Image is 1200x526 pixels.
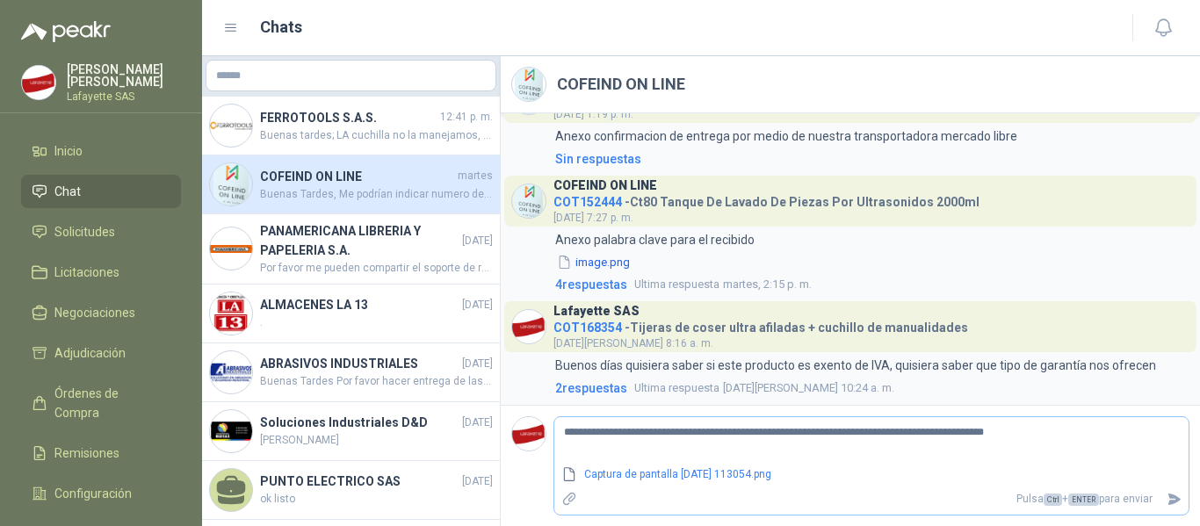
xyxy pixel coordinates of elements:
[554,484,584,515] label: Adjuntar archivos
[260,15,302,40] h1: Chats
[555,230,755,249] p: Anexo palabra clave para el recibido
[260,186,493,203] span: Buenas Tardes, Me podrían indicar numero de guía con la cual envían el material
[260,167,454,186] h4: COFEIND ON LINE
[1044,494,1062,506] span: Ctrl
[555,126,1017,146] p: Anexo confirmacion de entrega por medio de nuestra transportadora mercado libre
[512,184,546,218] img: Company Logo
[553,316,968,333] h4: - Tijeras de coser ultra afiladas + cuchillo de manualidades
[555,378,627,398] span: 2 respuesta s
[202,97,500,155] a: Company LogoFERROTOOLS S.A.S.12:41 p. m.Buenas tardes; LA cuchilla no la manejamos, solo el produ...
[555,149,641,169] div: Sin respuestas
[440,109,493,126] span: 12:41 p. m.
[210,410,252,452] img: Company Logo
[54,141,83,161] span: Inicio
[634,379,719,397] span: Ultima respuesta
[260,127,493,144] span: Buenas tardes; LA cuchilla no la manejamos, solo el producto completo.
[584,484,1160,515] p: Pulsa + para enviar
[210,163,252,205] img: Company Logo
[260,432,493,449] span: [PERSON_NAME]
[22,66,55,99] img: Company Logo
[577,466,1161,483] a: Captura de pantalla [DATE] 113054.png
[553,321,622,335] span: COT168354
[260,295,459,314] h4: ALMACENES LA 13
[634,379,894,397] span: [DATE][PERSON_NAME] 10:24 a. m.
[260,354,459,373] h4: ABRASIVOS INDUSTRIALES
[553,306,640,316] h3: Lafayette SAS
[462,356,493,372] span: [DATE]
[462,297,493,313] span: [DATE]
[54,443,119,463] span: Remisiones
[21,296,181,329] a: Negociaciones
[21,436,181,470] a: Remisiones
[202,214,500,285] a: Company LogoPANAMERICANA LIBRERIA Y PAPELERIA S.A.[DATE]Por favor me pueden compartir el soporte ...
[21,215,181,249] a: Solicitudes
[555,275,627,294] span: 4 respuesta s
[260,314,493,331] span: .
[210,351,252,393] img: Company Logo
[260,108,437,127] h4: FERROTOOLS S.A.S.
[202,461,500,520] a: PUNTO ELECTRICO SAS[DATE]ok listo
[260,373,493,390] span: Buenas Tardes Por favor hacer entrega de las 9 unidades
[512,68,546,101] img: Company Logo
[54,484,132,503] span: Configuración
[260,491,493,508] span: ok listo
[462,414,493,431] span: [DATE]
[552,149,1189,169] a: Sin respuestas
[553,181,657,191] h3: COFEIND ON LINE
[21,377,181,429] a: Órdenes de Compra
[458,168,493,184] span: martes
[553,212,633,224] span: [DATE] 7:27 p. m.
[21,256,181,289] a: Licitaciones
[1068,494,1099,506] span: ENTER
[21,175,181,208] a: Chat
[54,343,126,363] span: Adjudicación
[553,337,713,349] span: [DATE][PERSON_NAME] 8:16 a. m.
[555,356,1156,375] p: Buenos días quisiera saber si este producto es exento de IVA, quisiera saber que tipo de garantía...
[54,384,164,422] span: Órdenes de Compra
[557,72,685,97] h2: COFEIND ON LINE
[462,473,493,490] span: [DATE]
[555,253,632,271] button: image.png
[21,21,111,42] img: Logo peakr
[260,221,459,260] h4: PANAMERICANA LIBRERIA Y PAPELERIA S.A.
[210,292,252,335] img: Company Logo
[260,413,459,432] h4: Soluciones Industriales D&D
[21,477,181,510] a: Configuración
[54,303,135,322] span: Negociaciones
[202,402,500,461] a: Company LogoSoluciones Industriales D&D[DATE][PERSON_NAME]
[210,227,252,270] img: Company Logo
[553,108,633,120] span: [DATE] 1:19 p. m.
[1160,484,1189,515] button: Enviar
[210,104,252,147] img: Company Logo
[512,417,546,450] img: Company Logo
[67,63,181,88] p: [PERSON_NAME] [PERSON_NAME]
[462,233,493,249] span: [DATE]
[21,134,181,168] a: Inicio
[260,260,493,277] span: Por favor me pueden compartir el soporte de recibido ya que no se encuentra la mercancía
[552,378,1189,398] a: 2respuestasUltima respuesta[DATE][PERSON_NAME] 10:24 a. m.
[512,310,546,343] img: Company Logo
[202,155,500,214] a: Company LogoCOFEIND ON LINEmartesBuenas Tardes, Me podrían indicar numero de guía con la cual env...
[553,191,980,207] h4: - Ct80 Tanque De Lavado De Piezas Por Ultrasonidos 2000ml
[54,263,119,282] span: Licitaciones
[202,343,500,402] a: Company LogoABRASIVOS INDUSTRIALES[DATE]Buenas Tardes Por favor hacer entrega de las 9 unidades
[54,182,81,201] span: Chat
[260,472,459,491] h4: PUNTO ELECTRICO SAS
[634,276,719,293] span: Ultima respuesta
[553,195,622,209] span: COT152444
[54,222,115,241] span: Solicitudes
[67,91,181,102] p: Lafayette SAS
[202,285,500,343] a: Company LogoALMACENES LA 13[DATE].
[634,276,812,293] span: martes, 2:15 p. m.
[552,275,1189,294] a: 4respuestasUltima respuestamartes, 2:15 p. m.
[21,336,181,370] a: Adjudicación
